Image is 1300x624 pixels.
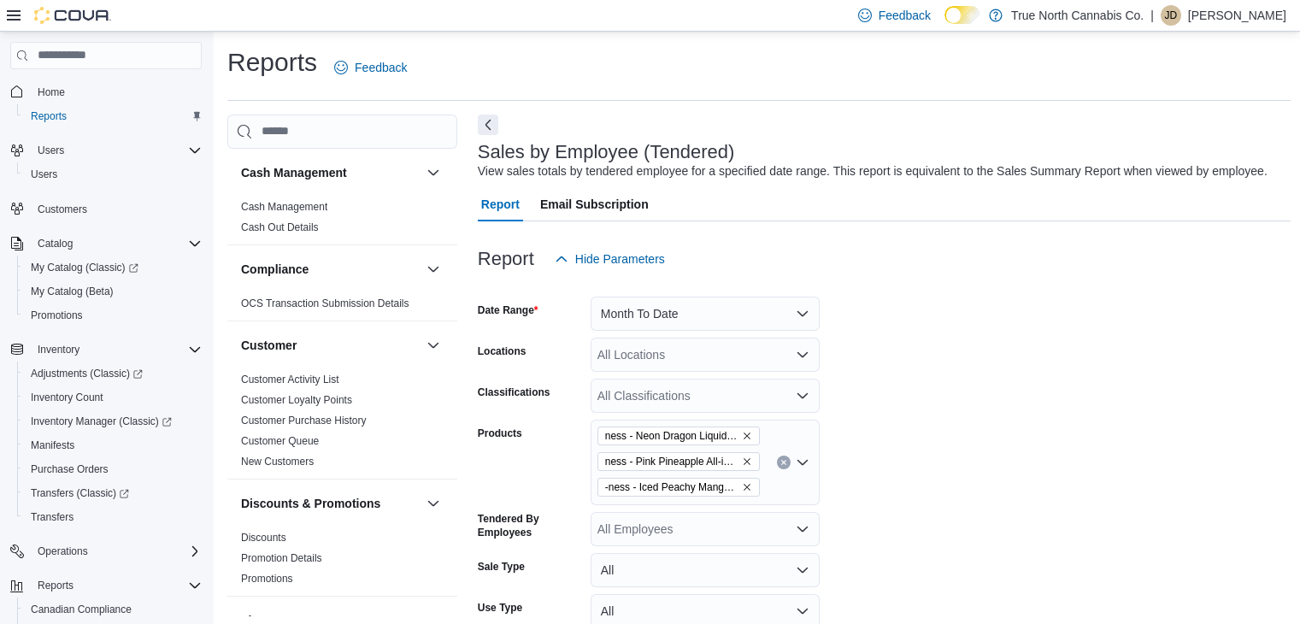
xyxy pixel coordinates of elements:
a: Promotion Details [241,552,322,564]
span: Users [24,164,202,185]
button: Operations [31,541,95,562]
button: Clear input [777,456,791,469]
button: Open list of options [796,389,809,403]
span: Canadian Compliance [31,603,132,616]
span: Promotions [241,572,293,586]
span: Home [31,81,202,103]
span: JD [1165,5,1178,26]
span: My Catalog (Beta) [31,285,114,298]
span: Catalog [38,237,73,250]
span: Customer Purchase History [241,414,367,427]
span: Reports [38,579,74,592]
span: Email Subscription [540,187,649,221]
span: Transfers [31,510,74,524]
a: Customer Activity List [241,374,339,386]
button: Home [3,79,209,104]
span: Transfers (Classic) [24,483,202,503]
span: Purchase Orders [24,459,202,480]
button: Manifests [17,433,209,457]
button: Transfers [17,505,209,529]
a: Discounts [241,532,286,544]
div: View sales totals by tendered employee for a specified date range. This report is equivalent to t... [478,162,1268,180]
button: Month To Date [591,297,820,331]
h3: Cash Management [241,164,347,181]
a: Home [31,82,72,103]
span: Hide Parameters [575,250,665,268]
span: Users [31,168,57,181]
button: Users [17,162,209,186]
div: Jessica Devereux [1161,5,1181,26]
button: Catalog [31,233,79,254]
span: Discounts [241,531,286,545]
label: Date Range [478,303,538,317]
button: Customers [3,197,209,221]
button: Next [478,115,498,135]
button: Inventory [31,339,86,360]
span: Purchase Orders [31,462,109,476]
a: Customers [31,199,94,220]
span: ness - Pink Pineapple All-in-one Liquid Diamond Vape - Hybrid - 1g [605,453,738,470]
a: New Customers [241,456,314,468]
h3: Sales by Employee (Tendered) [478,142,735,162]
span: Cash Out Details [241,221,319,234]
button: Open list of options [796,348,809,362]
button: Inventory [3,338,209,362]
a: Manifests [24,435,81,456]
button: Compliance [241,261,420,278]
a: Reports [24,106,74,127]
button: Canadian Compliance [17,598,209,621]
button: Remove ness - Neon Dragon Liquid Diamonds AIO Vape - Hybrid - 1g from selection in this group [742,431,752,441]
a: Adjustments (Classic) [24,363,150,384]
div: Cash Management [227,197,457,244]
label: Products [478,427,522,440]
a: Cash Out Details [241,221,319,233]
span: Reports [24,106,202,127]
a: Inventory Manager (Classic) [24,411,179,432]
span: Inventory Count [31,391,103,404]
button: Compliance [423,259,444,280]
a: Transfers (Classic) [17,481,209,505]
button: Hide Parameters [548,242,672,276]
span: Operations [31,541,202,562]
a: Inventory Count [24,387,110,408]
span: Manifests [24,435,202,456]
p: [PERSON_NAME] [1188,5,1286,26]
button: Reports [3,574,209,598]
span: Inventory [38,343,79,356]
a: My Catalog (Beta) [24,281,121,302]
span: -ness - Iced Peachy Mango Liquid Diamonds AIO Vape - Sativa - 1g [605,479,738,496]
span: -ness - Iced Peachy Mango Liquid Diamonds AIO Vape - Sativa - 1g [597,478,760,497]
button: Operations [3,539,209,563]
span: ness - Neon Dragon Liquid Diamonds AIO Vape - Hybrid - 1g [597,427,760,445]
a: Customer Loyalty Points [241,394,352,406]
a: Canadian Compliance [24,599,138,620]
label: Use Type [478,601,522,615]
h1: Reports [227,45,317,79]
div: Compliance [227,293,457,321]
h3: Customer [241,337,297,354]
h3: Discounts & Promotions [241,495,380,512]
span: Canadian Compliance [24,599,202,620]
a: Promotions [24,305,90,326]
span: Inventory Manager (Classic) [31,415,172,428]
span: Home [38,85,65,99]
span: Adjustments (Classic) [31,367,143,380]
a: My Catalog (Classic) [17,256,209,280]
a: Customer Purchase History [241,415,367,427]
button: All [591,553,820,587]
a: Adjustments (Classic) [17,362,209,386]
button: Promotions [17,303,209,327]
span: New Customers [241,455,314,468]
span: OCS Transaction Submission Details [241,297,409,310]
a: Transfers [24,507,80,527]
button: Open list of options [796,456,809,469]
button: Inventory Count [17,386,209,409]
span: Customer Loyalty Points [241,393,352,407]
h3: Report [478,249,534,269]
span: Catalog [31,233,202,254]
span: Customer Activity List [241,373,339,386]
button: Open list of options [796,522,809,536]
a: Promotions [241,573,293,585]
button: Remove -ness - Iced Peachy Mango Liquid Diamonds AIO Vape - Sativa - 1g from selection in this group [742,482,752,492]
span: Feedback [879,7,931,24]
